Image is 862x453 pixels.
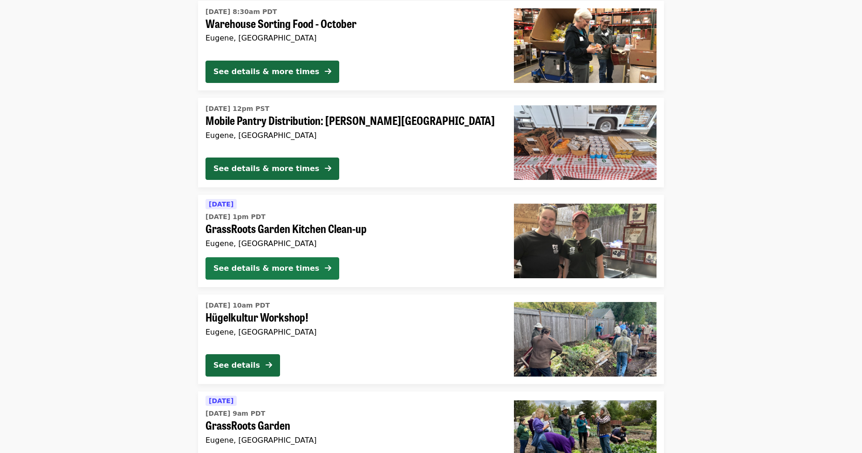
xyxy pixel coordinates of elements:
img: GrassRoots Garden Kitchen Clean-up organized by FOOD For Lane County [514,204,657,278]
span: GrassRoots Garden [205,419,499,432]
button: See details & more times [205,61,339,83]
button: See details [205,354,280,377]
img: Mobile Pantry Distribution: Sheldon Community Center organized by FOOD For Lane County [514,105,657,180]
span: GrassRoots Garden Kitchen Clean-up [205,222,499,235]
div: Eugene, [GEOGRAPHIC_DATA] [205,436,499,445]
a: See details for "Hügelkultur Workshop!" [198,295,664,384]
div: See details & more times [213,263,319,274]
button: See details & more times [205,257,339,280]
span: [DATE] [209,200,233,208]
span: Warehouse Sorting Food - October [205,17,499,30]
a: See details for "Warehouse Sorting Food - October" [198,1,664,90]
span: [DATE] [209,397,233,405]
time: [DATE] 12pm PST [205,104,269,114]
span: Mobile Pantry Distribution: [PERSON_NAME][GEOGRAPHIC_DATA] [205,114,499,127]
img: Hügelkultur Workshop! organized by FOOD For Lane County [514,302,657,377]
div: See details & more times [213,163,319,174]
i: arrow-right icon [325,164,331,173]
div: See details & more times [213,66,319,77]
time: [DATE] 9am PDT [205,409,265,419]
span: Hügelkultur Workshop! [205,310,499,324]
button: See details & more times [205,158,339,180]
div: Eugene, [GEOGRAPHIC_DATA] [205,131,499,140]
a: See details for "Mobile Pantry Distribution: Sheldon Community Center" [198,98,664,187]
div: Eugene, [GEOGRAPHIC_DATA] [205,239,499,248]
time: [DATE] 10am PDT [205,301,270,310]
time: [DATE] 1pm PDT [205,212,266,222]
i: arrow-right icon [325,67,331,76]
time: [DATE] 8:30am PDT [205,7,277,17]
div: See details [213,360,260,371]
i: arrow-right icon [266,361,272,370]
i: arrow-right icon [325,264,331,273]
div: Eugene, [GEOGRAPHIC_DATA] [205,34,499,42]
a: See details for "GrassRoots Garden Kitchen Clean-up" [198,195,664,287]
div: Eugene, [GEOGRAPHIC_DATA] [205,328,499,336]
img: Warehouse Sorting Food - October organized by FOOD For Lane County [514,8,657,83]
